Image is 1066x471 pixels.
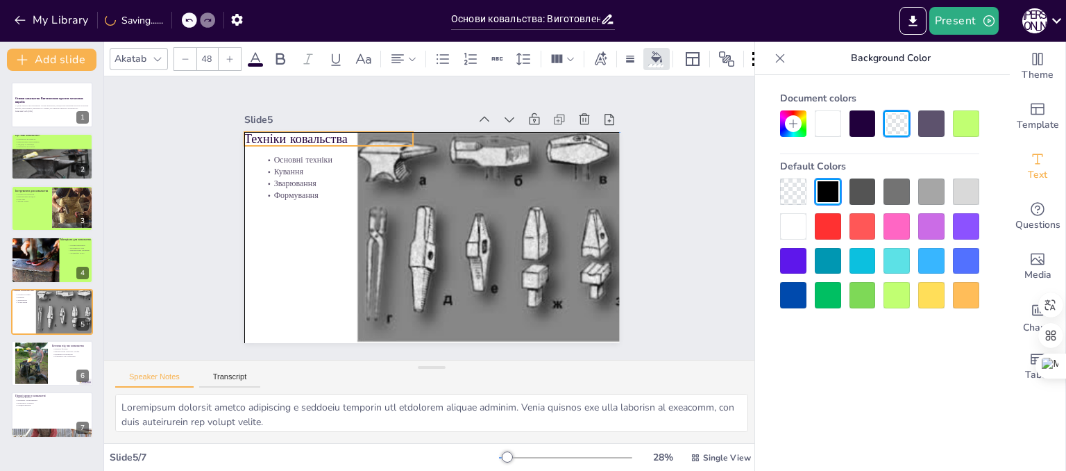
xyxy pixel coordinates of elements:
[11,288,48,292] p: Техніки ковальства
[52,353,89,356] p: Перевірка інструментів
[300,99,452,193] p: Зварювання
[1024,267,1051,283] span: Media
[15,143,89,146] p: Традиції та інновації
[899,7,927,35] button: Export to PowerPoint
[15,133,89,138] p: Що таке ковальство?
[1010,192,1065,242] div: Get real-time input from your audience
[15,195,52,198] p: Використання ковадла
[15,301,52,304] p: Формування
[15,296,52,299] p: Кування
[312,78,464,172] p: Основні техніки
[1010,92,1065,142] div: Add ready made slides
[780,154,979,179] div: Default Colors
[15,105,89,110] p: У цьому виступі ми розглянемо основи ковальства, процес виготовлення простих металевих виробів, і...
[15,110,89,113] p: Generated with [URL]
[1015,217,1060,233] span: Questions
[76,422,89,434] div: 7
[199,372,261,388] button: Transcript
[451,9,600,29] input: Insert title
[791,42,990,75] p: Background Color
[76,215,89,227] div: 3
[780,86,979,110] div: Document colors
[105,14,163,27] div: Saving......
[15,394,89,398] p: Перші кроки у ковальстві
[15,140,89,143] p: Використання інструментів
[10,9,94,31] button: My Library
[11,392,93,438] div: 7
[1028,167,1047,183] span: Text
[76,318,89,331] div: 5
[306,88,458,183] p: Кування
[1010,242,1065,292] div: Add images, graphics, shapes or video
[11,340,93,386] div: 6
[15,193,52,196] p: Основні інструменти
[1022,8,1047,33] div: А [PERSON_NAME]
[15,138,89,140] p: Ковальство як ремесло
[1017,117,1059,133] span: Template
[112,49,149,68] div: Akatab
[110,451,499,464] div: Slide 5 / 7
[305,48,459,147] p: Техніки ковальства
[315,33,516,158] div: Slide 5
[52,350,89,353] p: Використання захисних засобів
[15,293,52,296] p: Основні техніки
[15,402,89,405] p: Важливість помилок
[15,201,52,204] p: Знання технік
[547,48,578,70] div: Column Count
[52,348,89,351] p: Правила безпеки
[115,372,194,388] button: Speaker Notes
[1010,142,1065,192] div: Add text boxes
[1010,42,1065,92] div: Change the overall theme
[1022,67,1054,83] span: Theme
[15,145,89,148] p: Ковальство в культурі
[76,111,89,124] div: 1
[623,48,638,70] div: Border settings
[15,97,83,104] strong: Основи ковальства: Виготовлення простих металевих виробів
[294,108,446,203] p: Формування
[1022,7,1047,35] button: А [PERSON_NAME]
[76,163,89,176] div: 2
[590,48,611,70] div: Text effects
[52,344,89,348] p: Безпека під час ковальства
[76,370,89,382] div: 6
[11,237,93,283] div: 4
[1010,292,1065,342] div: Add charts and graphs
[52,356,89,358] p: Обізнаність про небезпеки
[929,7,999,35] button: Present
[11,82,93,128] div: 1
[115,394,748,432] textarea: Loremipsum dolorsit ametco adipiscing e seddoeiu temporin utl etdolorem aliquae adminim. Venia qu...
[15,397,89,399] p: Простий початок
[76,267,89,279] div: 4
[7,49,96,71] button: Add slide
[718,51,735,67] span: Position
[646,51,667,66] div: Background color
[1023,320,1052,336] span: Charts
[1010,342,1065,392] div: Add a table
[15,198,52,201] p: Роль печі
[703,452,751,463] span: Single View
[1025,367,1050,383] span: Table
[682,48,704,70] div: Layout
[11,133,93,179] div: 2
[11,289,93,335] div: 5
[646,451,679,464] div: 28 %
[15,299,52,301] p: Зварювання
[15,399,89,402] p: Практика і експерименти
[60,238,93,242] p: Матеріали для ковальства
[15,189,52,193] p: Інструменти для ковальства
[15,404,89,407] p: Складні проекти
[11,185,93,231] div: 3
